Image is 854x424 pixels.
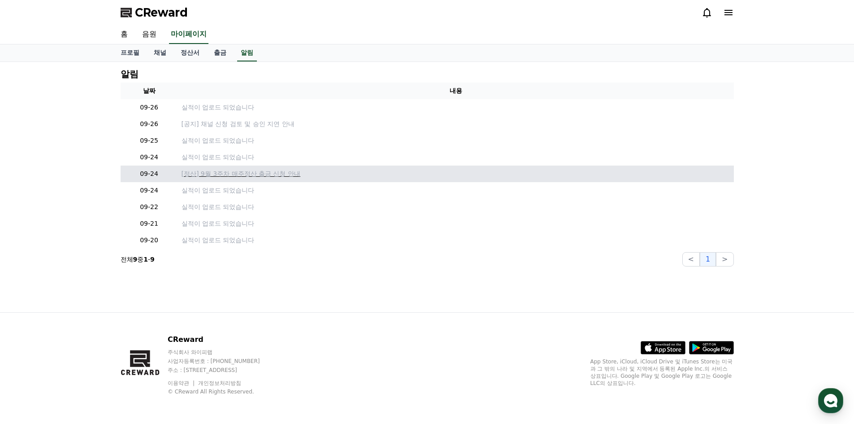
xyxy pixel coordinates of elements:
[124,236,174,245] p: 09-20
[237,44,257,61] a: 알림
[124,103,174,112] p: 09-26
[168,388,277,395] p: © CReward All Rights Reserved.
[182,103,730,112] a: 실적이 업로드 되었습니다
[113,44,147,61] a: 프로필
[182,136,730,145] a: 실적이 업로드 되었습니다
[124,136,174,145] p: 09-25
[124,119,174,129] p: 09-26
[182,169,730,179] a: [정산] 9월 3주차 매주정산 출금 신청 안내
[121,255,155,264] p: 전체 중 -
[682,252,700,267] button: <
[182,153,730,162] a: 실적이 업로드 되었습니다
[700,252,716,267] button: 1
[168,358,277,365] p: 사업자등록번호 : [PHONE_NUMBER]
[28,298,34,305] span: 홈
[169,25,208,44] a: 마이페이지
[182,119,730,129] a: [공지] 채널 신청 검토 및 승인 지연 안내
[113,25,135,44] a: 홈
[124,169,174,179] p: 09-24
[135,25,164,44] a: 음원
[168,334,277,345] p: CReward
[150,256,155,263] strong: 9
[124,153,174,162] p: 09-24
[124,202,174,212] p: 09-22
[59,284,116,307] a: 대화
[178,83,734,99] th: 내용
[133,256,138,263] strong: 9
[198,380,241,386] a: 개인정보처리방침
[121,69,139,79] h4: 알림
[168,349,277,356] p: 주식회사 와이피랩
[124,186,174,195] p: 09-24
[82,298,93,306] span: 대화
[182,236,730,245] a: 실적이 업로드 되었습니다
[147,44,173,61] a: 채널
[207,44,234,61] a: 출금
[135,5,188,20] span: CReward
[182,186,730,195] a: 실적이 업로드 되었습니다
[139,298,149,305] span: 설정
[116,284,172,307] a: 설정
[168,367,277,374] p: 주소 : [STREET_ADDRESS]
[124,219,174,228] p: 09-21
[121,83,178,99] th: 날짜
[716,252,733,267] button: >
[590,358,734,387] p: App Store, iCloud, iCloud Drive 및 iTunes Store는 미국과 그 밖의 나라 및 지역에서 등록된 Apple Inc.의 서비스 상표입니다. Goo...
[143,256,148,263] strong: 1
[121,5,188,20] a: CReward
[173,44,207,61] a: 정산서
[182,219,730,228] a: 실적이 업로드 되었습니다
[182,202,730,212] a: 실적이 업로드 되었습니다
[3,284,59,307] a: 홈
[168,380,196,386] a: 이용약관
